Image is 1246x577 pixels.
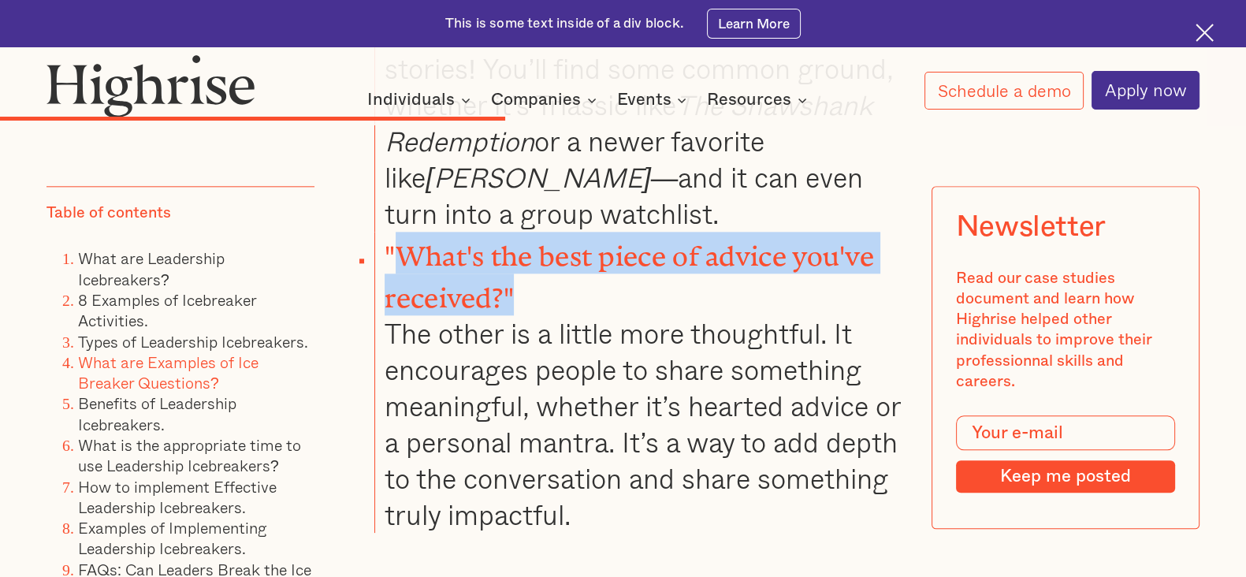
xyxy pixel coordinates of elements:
[707,91,812,110] div: Resources
[956,461,1175,493] input: Keep me posted
[956,416,1175,451] input: Your e-mail
[367,91,455,110] div: Individuals
[46,203,171,224] div: Table of contents
[956,416,1175,493] form: Modal Form
[956,268,1175,393] div: Read our case studies document and learn how Highrise helped other individuals to improve their p...
[924,72,1084,110] a: Schedule a demo
[707,9,801,39] a: Learn More
[374,232,903,533] li: The other is a little more thoughtful. It encourages people to share something meaningful, whethe...
[78,247,225,292] a: What are Leadership Icebreakers?
[78,288,256,333] a: 8 Examples of Icebreaker Activities.
[1196,24,1214,42] img: Cross icon
[707,91,791,110] div: Resources
[491,91,581,110] div: Companies
[616,91,671,110] div: Events
[367,91,475,110] div: Individuals
[46,54,255,117] img: Highrise logo
[616,91,691,110] div: Events
[491,91,601,110] div: Companies
[78,434,301,478] a: What is the appropriate time to use Leadership Icebreakers?
[78,329,308,354] a: Types of Leadership Icebreakers.
[445,14,684,33] div: This is some text inside of a div block.
[956,211,1106,245] div: Newsletter
[78,516,266,561] a: Examples of Implementing Leadership Icebreakers.
[1092,71,1200,109] a: Apply now
[426,156,650,198] em: [PERSON_NAME]
[78,475,277,519] a: How to implement Effective Leadership Icebreakers.
[78,351,258,396] a: What are Examples of Ice Breaker Questions?
[78,392,236,437] a: Benefits of Leadership Icebreakers.
[385,240,874,300] strong: "What's the best piece of advice you've received?"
